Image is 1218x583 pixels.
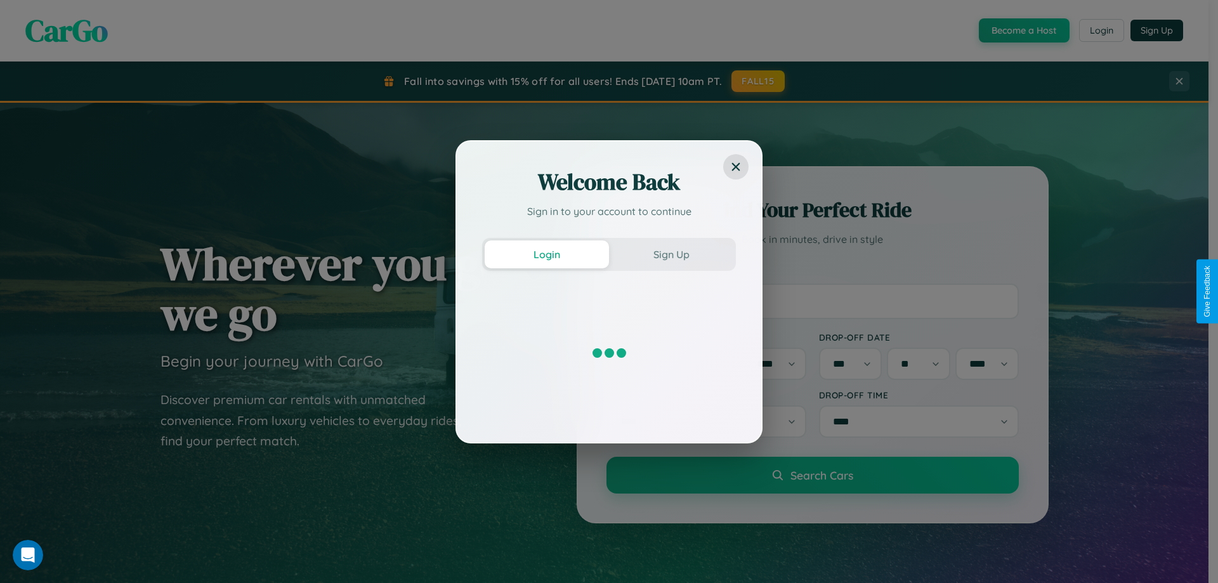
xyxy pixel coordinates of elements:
h2: Welcome Back [482,167,736,197]
button: Sign Up [609,240,733,268]
iframe: Intercom live chat [13,540,43,570]
p: Sign in to your account to continue [482,204,736,219]
div: Give Feedback [1203,266,1212,317]
button: Login [485,240,609,268]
